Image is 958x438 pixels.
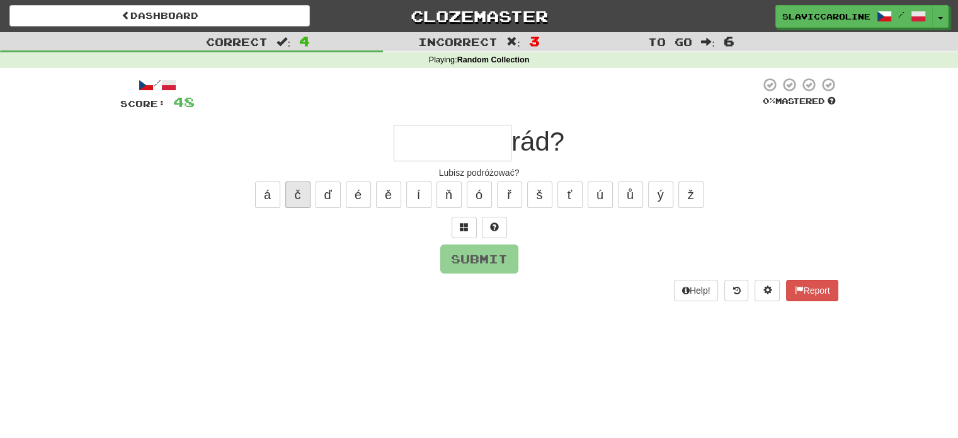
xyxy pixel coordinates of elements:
button: ó [467,182,492,208]
button: ž [678,182,704,208]
span: 6 [724,33,734,49]
button: Single letter hint - you only get 1 per sentence and score half the points! alt+h [482,217,507,238]
button: č [285,182,311,208]
span: : [701,37,715,47]
span: Incorrect [418,35,498,48]
button: ú [588,182,613,208]
span: Correct [206,35,268,48]
span: Score: [120,98,166,109]
button: Report [786,280,838,301]
button: Switch sentence to multiple choice alt+p [452,217,477,238]
strong: Random Collection [457,55,530,64]
button: Submit [440,245,518,274]
a: SlavicCaroline / [775,5,933,28]
span: 48 [173,94,195,110]
button: Round history (alt+y) [724,280,748,301]
div: Mastered [760,96,838,107]
div: Lubisz podróżować? [120,166,838,179]
button: š [527,182,552,208]
button: ě [376,182,401,208]
span: rád? [511,127,564,156]
button: é [346,182,371,208]
button: ř [497,182,522,208]
span: / [898,10,904,19]
button: ť [557,182,583,208]
button: Help! [674,280,719,301]
span: SlavicCaroline [782,11,870,22]
button: í [406,182,431,208]
span: 0 % [763,96,775,106]
span: : [506,37,520,47]
button: ů [618,182,643,208]
div: / [120,77,195,93]
button: ň [436,182,462,208]
button: á [255,182,280,208]
span: 4 [299,33,310,49]
button: ý [648,182,673,208]
span: 3 [529,33,540,49]
button: ď [316,182,341,208]
a: Dashboard [9,5,310,26]
span: To go [648,35,692,48]
a: Clozemaster [329,5,629,27]
span: : [277,37,290,47]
